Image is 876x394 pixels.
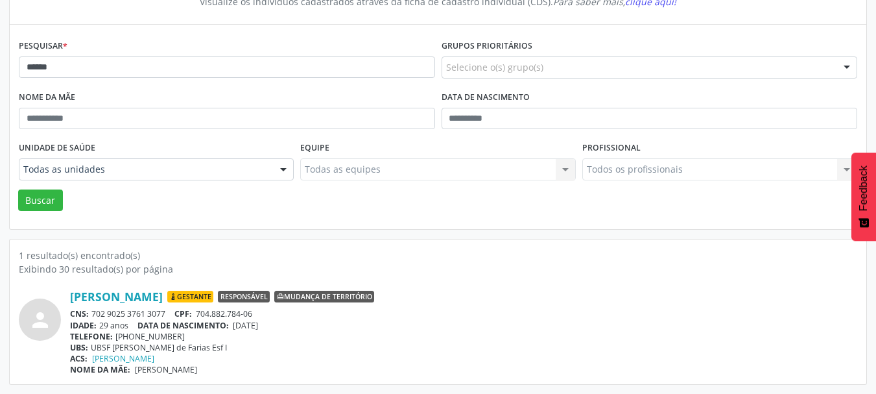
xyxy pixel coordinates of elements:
[70,364,130,375] span: NOME DA MÃE:
[70,342,88,353] span: UBS:
[19,262,857,276] div: Exibindo 30 resultado(s) por página
[92,353,154,364] a: [PERSON_NAME]
[23,163,267,176] span: Todas as unidades
[582,138,641,158] label: Profissional
[70,342,857,353] div: UBSF [PERSON_NAME] de Farias Esf I
[19,36,67,56] label: Pesquisar
[19,138,95,158] label: Unidade de saúde
[196,308,252,319] span: 704.882.784-06
[218,291,270,302] span: Responsável
[70,308,857,319] div: 702 9025 3761 3077
[19,88,75,108] label: Nome da mãe
[174,308,192,319] span: CPF:
[70,320,857,331] div: 29 anos
[274,291,374,302] span: Mudança de território
[167,291,213,302] span: Gestante
[70,331,113,342] span: TELEFONE:
[851,153,876,241] button: Feedback - Mostrar pesquisa
[137,320,229,331] span: DATA DE NASCIMENTO:
[70,289,163,304] a: [PERSON_NAME]
[70,331,857,342] div: [PHONE_NUMBER]
[19,249,857,262] div: 1 resultado(s) encontrado(s)
[442,88,530,108] label: Data de nascimento
[442,36,532,56] label: Grupos prioritários
[29,308,52,332] i: person
[446,60,543,74] span: Selecione o(s) grupo(s)
[70,353,88,364] span: ACS:
[70,308,89,319] span: CNS:
[18,190,63,212] button: Buscar
[300,138,329,158] label: Equipe
[858,166,870,211] span: Feedback
[135,364,197,375] span: [PERSON_NAME]
[233,320,258,331] span: [DATE]
[70,320,97,331] span: IDADE:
